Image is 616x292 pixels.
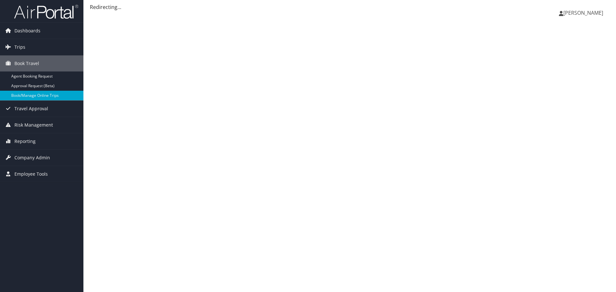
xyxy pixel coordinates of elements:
[14,23,40,39] span: Dashboards
[14,166,48,182] span: Employee Tools
[14,39,25,55] span: Trips
[14,133,36,149] span: Reporting
[14,117,53,133] span: Risk Management
[14,4,78,19] img: airportal-logo.png
[563,9,603,16] span: [PERSON_NAME]
[14,101,48,117] span: Travel Approval
[90,3,610,11] div: Redirecting...
[14,55,39,71] span: Book Travel
[14,150,50,166] span: Company Admin
[559,3,610,22] a: [PERSON_NAME]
